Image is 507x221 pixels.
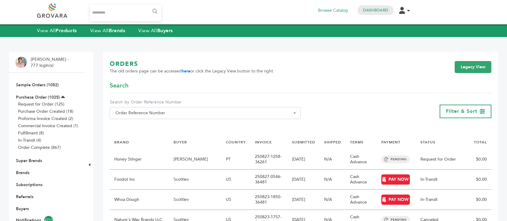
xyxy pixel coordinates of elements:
[138,27,173,34] a: View AllBuyers
[114,140,129,145] a: BRAND
[320,149,346,170] td: N/A
[16,182,42,188] a: Subscriptions
[363,8,388,13] a: Dashboard
[182,68,190,74] a: here
[110,170,169,190] td: Foodot Inc
[250,190,287,210] td: 250823-1850-36481
[320,190,346,210] td: N/A
[110,60,274,68] h1: ORDERS
[18,145,61,150] a: Order Complete (867)
[287,170,320,190] td: [DATE]
[109,27,125,34] strong: Brands
[381,195,410,205] a: PAY NOW
[416,190,461,210] td: In-Transit
[292,140,315,145] a: SUBMITTED
[416,149,461,170] td: Request for Order
[381,140,401,145] a: PAYMENT
[255,140,272,145] a: INVOICE
[110,68,274,74] span: The old orders page can be accessed or click the Legacy View button to the right.
[37,27,77,34] a: View AllProducts
[346,170,377,190] td: Cash Advance
[18,137,41,143] a: In-Transit (4)
[221,170,250,190] td: US
[16,170,29,176] a: Brands
[287,149,320,170] td: [DATE]
[461,170,491,190] td: $0.00
[318,7,348,14] a: Browse Catalog
[250,149,287,170] td: 250827-1258-36261
[113,109,297,117] span: Order Reference Number
[16,206,29,212] a: Buyers
[416,170,461,190] td: In-Transit
[110,107,301,119] span: Order Reference Number
[16,194,33,200] a: Referrals
[18,130,44,136] a: Fulfillment (8)
[350,140,364,145] a: TERMS
[461,149,491,170] td: $0.00
[320,170,346,190] td: N/A
[455,61,491,73] a: Legacy View
[18,109,73,114] a: Purchase Order Created (18)
[446,108,477,115] span: Filter & Sort
[110,149,169,170] td: Honey Stinger
[287,190,320,210] td: [DATE]
[18,116,73,121] a: Proforma Invoice Created (2)
[169,170,221,190] td: Scottlev
[461,190,491,210] td: $0.00
[31,57,70,68] li: [PERSON_NAME] - 777 login(s)
[221,190,250,210] td: US
[157,27,173,34] strong: Buyers
[56,27,77,34] strong: Products
[90,5,161,21] input: Search...
[381,174,410,185] a: PAY NOW
[474,140,487,145] a: TOTAL
[226,140,246,145] a: COUNTRY
[16,158,42,164] a: Super Brands
[250,170,287,190] td: 250827-0546-36481
[110,81,128,90] span: Search
[420,140,435,145] a: STATUS
[90,27,125,34] a: View AllBrands
[110,190,169,210] td: Whoa Dough
[18,123,78,129] a: Commercial Invoice Created (1)
[381,155,410,163] span: PENDING
[16,94,60,100] a: Purchase Order (1025)
[16,82,59,88] a: Sample Orders (1052)
[221,149,250,170] td: PT
[18,101,64,107] a: Request for Order (125)
[346,149,377,170] td: Cash Advance
[169,190,221,210] td: Scottlev
[324,140,341,145] a: SHIPPED
[110,99,301,105] label: Search by Order Reference Number
[169,149,221,170] td: [PERSON_NAME]
[174,140,187,145] a: BUYER
[346,190,377,210] td: Cash Advance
